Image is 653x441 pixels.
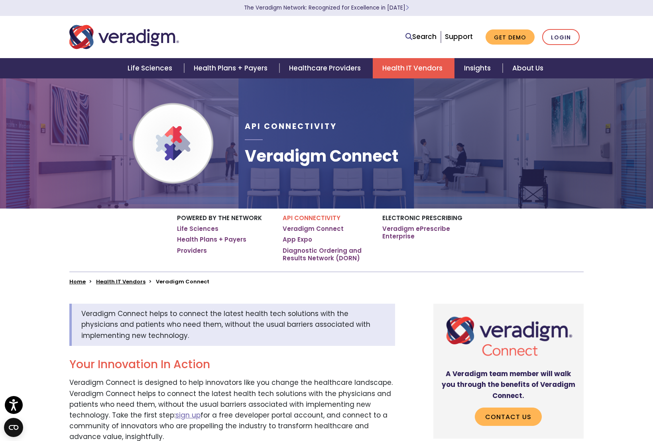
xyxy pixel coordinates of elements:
a: App Expo [283,236,312,244]
a: Veradigm ePrescribe Enterprise [382,225,476,240]
a: Health Plans + Payers [177,236,246,244]
a: Providers [177,247,207,255]
a: Health IT Vendors [96,278,146,285]
a: Home [69,278,86,285]
span: Learn More [405,4,409,12]
a: Life Sciences [118,58,184,78]
span: Veradigm Connect helps to connect the latest health tech solutions with the physicians and patien... [81,309,370,340]
a: Health IT Vendors [373,58,454,78]
a: The Veradigm Network: Recognized for Excellence in [DATE]Learn More [244,4,409,12]
a: Login [542,29,580,45]
a: Contact Us [475,408,542,426]
img: Veradigm Connect [440,310,577,362]
h1: Veradigm Connect [245,146,398,166]
a: Life Sciences [177,225,218,233]
strong: A Veradigm team member will walk you through the benefits of Veradigm Connect. [442,369,575,400]
a: Diagnostic Ordering and Results Network (DORN) [283,247,370,262]
a: Support [445,32,473,41]
a: sign up [175,410,201,420]
a: Veradigm Connect [283,225,344,233]
img: Veradigm logo [69,24,179,50]
span: API Connectivity [245,121,337,132]
a: Healthcare Providers [279,58,373,78]
h2: Your Innovation In Action [69,358,395,371]
a: About Us [503,58,553,78]
a: Search [405,31,437,42]
a: Health Plans + Payers [184,58,279,78]
a: Insights [454,58,503,78]
button: Open CMP widget [4,418,23,437]
iframe: Drift Chat Widget [500,384,643,431]
a: Get Demo [486,29,535,45]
